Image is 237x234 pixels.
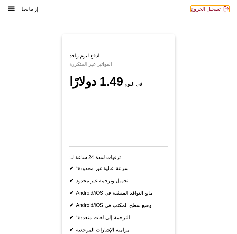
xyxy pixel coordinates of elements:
font: الترجمة إلى لغات متعددة* [76,215,130,220]
font: مانع النوافذ المنبثقة في Android/iOS [76,190,153,196]
font: ترقيات لمدة 24 ساعة لـ: [69,155,121,160]
font: ✔ [69,227,73,232]
button: تسجيل الخروج [191,6,229,12]
font: ✔ [69,203,73,208]
a: إزمانجا [19,6,50,12]
font: ✔ [69,190,73,196]
font: إزمانجا [21,6,39,12]
font: ✔ [69,166,73,171]
font: ✔ [69,215,73,220]
img: همبرغر [8,5,15,13]
img: تسجيل الخروج [223,6,229,12]
font: ✔ [69,178,73,183]
font: في اليوم [124,81,142,87]
font: الفواتير غير المتكررة [69,61,112,67]
font: تحميل وترجمة غير محدود [76,178,128,183]
font: ادفع ليوم واحد [69,53,99,58]
font: 1.49 دولارًا [69,75,123,88]
font: وضع سطح المكتب في Android/iOS [76,203,152,208]
font: تسجيل الخروج [191,6,221,12]
font: مزامنة الإشارات المرجعية [76,227,130,232]
font: سرعة عالية غير محدودة* [76,166,129,171]
iframe: باي بال [69,96,168,138]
